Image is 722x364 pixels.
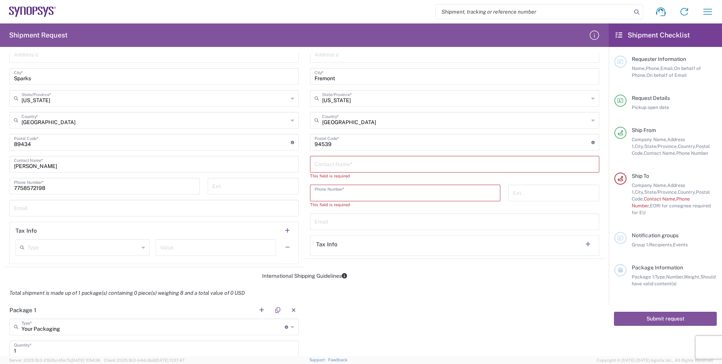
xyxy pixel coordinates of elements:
[632,56,686,62] span: Requester Information
[644,150,676,156] span: Contact Name,
[684,274,700,280] span: Weight,
[632,65,646,71] span: Name,
[71,358,100,362] span: [DATE] 11:54:36
[9,31,68,40] h2: Shipment Request
[632,104,669,110] span: Pickup open date
[635,189,644,195] span: City,
[309,358,328,362] a: Support
[646,65,660,71] span: Phone,
[646,72,687,78] span: On behalf of Email
[597,357,713,364] span: Copyright © [DATE]-[DATE] Agistix Inc., All Rights Reserved
[678,143,696,149] span: Country,
[632,203,711,215] span: EORI for consignee required for EU
[310,173,599,179] div: This field is required
[676,150,708,156] span: Phone Number
[678,189,696,195] span: Country,
[649,242,673,247] span: Recipients,
[316,241,338,248] h2: Tax Info
[310,201,500,208] div: This field is required
[632,137,667,142] span: Company Name,
[104,358,185,362] span: Client: 2025.16.0-b4dc8a9
[4,272,605,279] div: International Shipping Guidelines
[632,173,649,179] span: Ship To
[328,358,347,362] a: Feedback
[632,274,655,280] span: Package 1:
[632,264,683,271] span: Package Information
[9,358,100,362] span: Server: 2025.16.0-21b0bc45e7b
[632,182,667,188] span: Company Name,
[644,143,678,149] span: State/Province,
[4,290,250,296] em: Total shipment is made up of 1 package(s) containing 0 piece(s) weighing 8 and a total value of 0...
[632,95,670,101] span: Request Details
[15,227,37,235] h2: Tax Info
[614,312,717,326] button: Submit request
[666,274,684,280] span: Number,
[632,232,679,238] span: Notification groups
[632,242,649,247] span: Group 1:
[436,5,631,19] input: Shipment, tracking or reference number
[632,127,656,133] span: Ship From
[9,306,36,314] h2: Package 1
[673,242,688,247] span: Events
[644,189,678,195] span: State/Province,
[635,143,644,149] span: City,
[655,274,666,280] span: Type,
[616,31,690,40] h2: Shipment Checklist
[660,65,674,71] span: Email,
[155,358,185,362] span: [DATE] 11:37:47
[644,196,676,202] span: Contact Name,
